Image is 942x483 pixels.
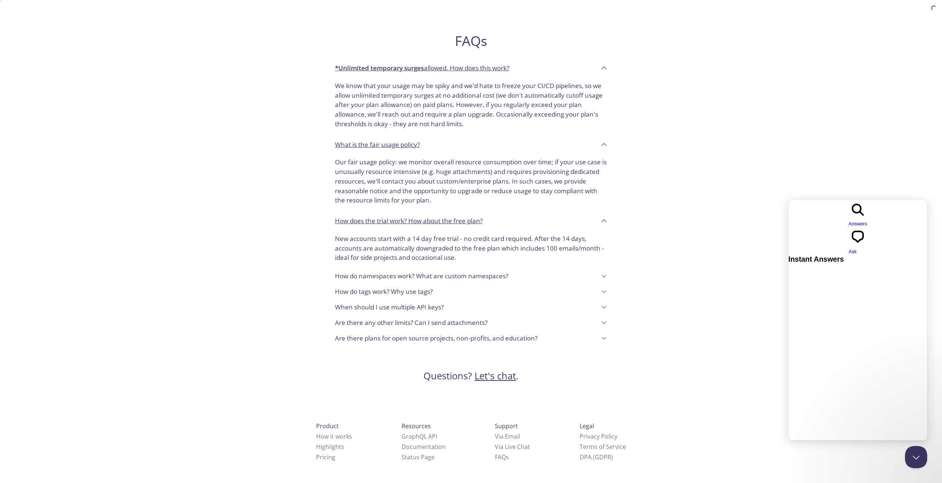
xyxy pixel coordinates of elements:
div: *Unlimited temporary surgesallowed. How does this work? [329,154,613,211]
span: Legal [580,422,594,430]
a: Via Email [495,432,520,440]
span: Resources [402,422,431,430]
iframe: Help Scout Beacon - Close [905,446,927,468]
span: Support [495,422,518,430]
p: allowed. How does this work? [335,63,509,73]
a: How it works [316,432,352,440]
p: New accounts start with a 14 day free trial - no credit card required. After the 14 days, account... [335,234,607,262]
div: How do tags work? Why use tags? [329,284,613,299]
strong: *Unlimited temporary surges [335,64,424,72]
div: What is the fair usage policy? [329,134,613,154]
p: When should I use multiple API keys? [335,302,444,312]
a: Status Page [402,453,435,461]
a: Let's chat [475,369,516,382]
p: How do namespaces work? What are custom namespaces? [335,271,508,281]
a: Via Live Chat [495,443,530,451]
a: Documentation [402,443,446,451]
div: How do namespaces work? What are custom namespaces? [329,268,613,284]
div: *Unlimited temporary surgesallowed. How does this work? [329,58,613,78]
h2: FAQs [329,33,613,49]
p: Are there plans for open source projects, non-profits, and education? [335,333,537,343]
a: FAQ [495,453,509,461]
p: How does the trial work? How about the free plan? [335,216,483,226]
p: Our fair usage policy: we monitor overall resource consumption over time; if your use case is unu... [335,157,607,205]
div: *Unlimited temporary surgesallowed. How does this work? [329,78,613,135]
div: When should I use multiple API keys? [329,299,613,315]
p: We know that your usage may be spiky and we'd hate to freeze your CI/CD pipelines, so we allow un... [335,81,607,129]
h3: Questions? . [423,370,519,382]
p: How do tags work? Why use tags? [335,287,433,296]
a: Pricing [316,453,335,461]
a: Highlights [316,443,344,451]
a: DPA (GDPR) [580,453,613,461]
div: Are there any other limits? Can I send attachments? [329,315,613,331]
div: Are there plans for open source projects, non-profits, and education? [329,331,613,346]
p: What is the fair usage policy? [335,140,420,150]
div: How does the trial work? How about the free plan? [329,211,613,231]
div: How does the trial work? How about the free plan? [329,231,613,268]
span: s [506,453,509,461]
a: Privacy Policy [580,432,617,440]
iframe: Help Scout Beacon - Live Chat, Contact Form, and Knowledge Base [788,200,927,440]
p: Are there any other limits? Can I send attachments? [335,318,487,328]
a: Terms of Service [580,443,626,451]
span: Product [316,422,339,430]
a: GraphQL API [402,432,437,440]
